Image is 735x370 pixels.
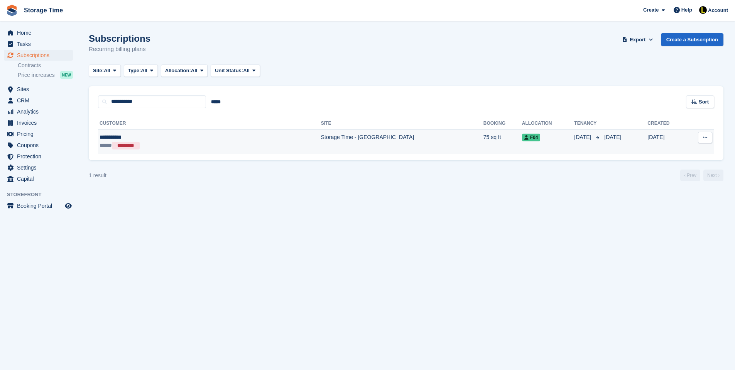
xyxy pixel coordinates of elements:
a: Create a Subscription [661,33,723,46]
img: Laaibah Sarwar [699,6,707,14]
span: Type: [128,67,141,75]
span: Price increases [18,71,55,79]
span: Export [630,36,645,44]
span: Settings [17,162,63,173]
div: 1 result [89,171,106,180]
th: Created [647,117,686,130]
a: menu [4,140,73,151]
span: Storefront [7,191,77,199]
span: Invoices [17,117,63,128]
span: Home [17,27,63,38]
span: Sites [17,84,63,95]
span: Allocation: [165,67,191,75]
span: CRM [17,95,63,106]
td: Storage Time - [GEOGRAPHIC_DATA] [321,129,483,154]
a: Previous [680,170,700,181]
td: [DATE] [647,129,686,154]
button: Export [621,33,655,46]
a: Contracts [18,62,73,69]
span: All [104,67,110,75]
a: menu [4,162,73,173]
a: menu [4,39,73,49]
a: menu [4,27,73,38]
span: All [141,67,147,75]
span: Booking Portal [17,200,63,211]
p: Recurring billing plans [89,45,150,54]
span: Unit Status: [215,67,243,75]
th: Booking [483,117,522,130]
span: Protection [17,151,63,162]
a: menu [4,50,73,61]
div: NEW [60,71,73,79]
a: Next [703,170,723,181]
a: menu [4,151,73,162]
span: Help [681,6,692,14]
span: Create [643,6,659,14]
a: Storage Time [21,4,66,17]
a: menu [4,95,73,106]
span: All [191,67,198,75]
span: F04 [522,134,541,141]
a: menu [4,84,73,95]
span: Analytics [17,106,63,117]
a: Preview store [64,201,73,210]
span: Pricing [17,129,63,139]
span: Account [708,7,728,14]
img: stora-icon-8386f47178a22dfd0bd8f6a31ec36ba5ce8667c1dd55bd0f319d3a0aa187defe.svg [6,5,18,16]
th: Customer [98,117,321,130]
a: menu [4,106,73,117]
span: Coupons [17,140,63,151]
th: Site [321,117,483,130]
nav: Page [679,170,725,181]
th: Allocation [522,117,574,130]
span: Subscriptions [17,50,63,61]
span: Tasks [17,39,63,49]
th: Tenancy [574,117,601,130]
a: menu [4,117,73,128]
span: All [243,67,250,75]
span: Capital [17,173,63,184]
button: Type: All [124,64,158,77]
a: menu [4,200,73,211]
a: Price increases NEW [18,71,73,79]
span: [DATE] [574,133,593,141]
span: Site: [93,67,104,75]
a: menu [4,129,73,139]
button: Unit Status: All [211,64,260,77]
h1: Subscriptions [89,33,150,44]
a: menu [4,173,73,184]
button: Allocation: All [161,64,208,77]
span: Sort [699,98,709,106]
span: [DATE] [604,134,621,140]
td: 75 sq ft [483,129,522,154]
button: Site: All [89,64,121,77]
